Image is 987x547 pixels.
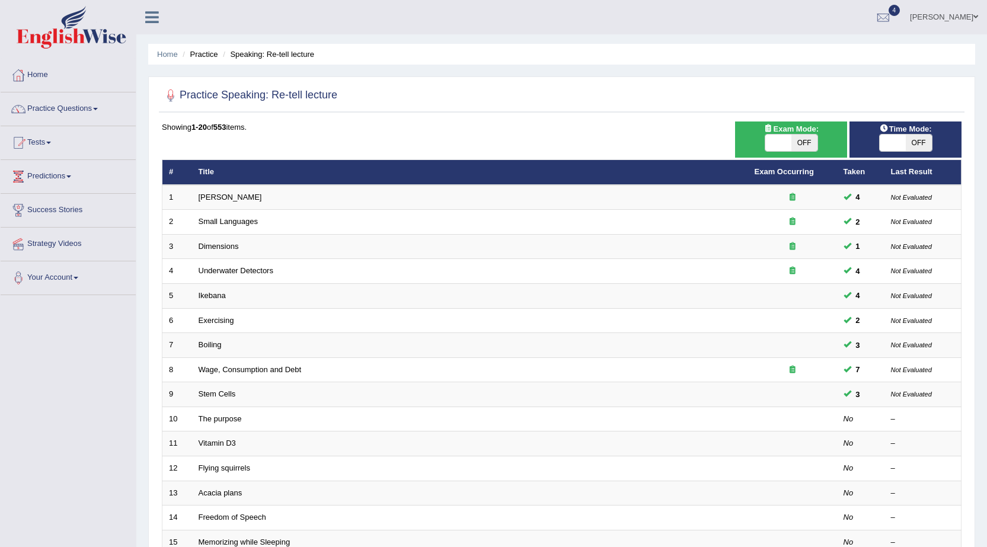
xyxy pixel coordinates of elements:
[162,407,192,431] td: 10
[844,463,854,472] em: No
[851,289,865,302] span: You can still take this question
[891,341,932,348] small: Not Evaluated
[1,92,136,122] a: Practice Questions
[891,488,955,499] div: –
[199,513,266,522] a: Freedom of Speech
[891,391,932,398] small: Not Evaluated
[891,194,932,201] small: Not Evaluated
[199,389,236,398] a: Stem Cells
[851,240,865,252] span: You can still take this question
[891,243,932,250] small: Not Evaluated
[162,210,192,235] td: 2
[1,228,136,257] a: Strategy Videos
[791,135,817,151] span: OFF
[162,284,192,309] td: 5
[199,266,273,275] a: Underwater Detectors
[891,292,932,299] small: Not Evaluated
[162,87,337,104] h2: Practice Speaking: Re-tell lecture
[162,506,192,530] td: 14
[220,49,314,60] li: Speaking: Re-tell lecture
[755,265,831,277] div: Exam occurring question
[199,538,290,546] a: Memorizing while Sleeping
[162,481,192,506] td: 13
[837,160,884,185] th: Taken
[891,317,932,324] small: Not Evaluated
[1,160,136,190] a: Predictions
[851,216,865,228] span: You can still take this question
[162,357,192,382] td: 8
[891,438,955,449] div: –
[199,488,242,497] a: Acacia plans
[851,265,865,277] span: You can still take this question
[1,194,136,223] a: Success Stories
[162,431,192,456] td: 11
[199,340,222,349] a: Boiling
[891,267,932,274] small: Not Evaluated
[199,414,242,423] a: The purpose
[162,308,192,333] td: 6
[213,123,226,132] b: 553
[1,261,136,291] a: Your Account
[157,50,178,59] a: Home
[851,191,865,203] span: You can still take this question
[755,192,831,203] div: Exam occurring question
[844,538,854,546] em: No
[891,463,955,474] div: –
[199,291,226,300] a: Ikebana
[1,59,136,88] a: Home
[162,259,192,284] td: 4
[199,463,250,472] a: Flying squirrels
[162,456,192,481] td: 12
[891,512,955,523] div: –
[735,121,847,158] div: Show exams occurring in exams
[162,160,192,185] th: #
[889,5,900,16] span: 4
[891,218,932,225] small: Not Evaluated
[1,126,136,156] a: Tests
[851,363,865,376] span: You can still take this question
[906,135,932,151] span: OFF
[199,193,262,201] a: [PERSON_NAME]
[851,314,865,327] span: You can still take this question
[844,439,854,447] em: No
[875,123,937,135] span: Time Mode:
[192,160,748,185] th: Title
[162,121,962,133] div: Showing of items.
[851,388,865,401] span: You can still take this question
[891,366,932,373] small: Not Evaluated
[844,488,854,497] em: No
[755,216,831,228] div: Exam occurring question
[162,333,192,358] td: 7
[162,234,192,259] td: 3
[199,316,234,325] a: Exercising
[844,414,854,423] em: No
[191,123,207,132] b: 1-20
[199,242,239,251] a: Dimensions
[162,382,192,407] td: 9
[199,217,258,226] a: Small Languages
[884,160,962,185] th: Last Result
[755,241,831,252] div: Exam occurring question
[180,49,218,60] li: Practice
[199,365,302,374] a: Wage, Consumption and Debt
[162,185,192,210] td: 1
[755,364,831,376] div: Exam occurring question
[851,339,865,351] span: You can still take this question
[755,167,814,176] a: Exam Occurring
[891,414,955,425] div: –
[199,439,236,447] a: Vitamin D3
[759,123,823,135] span: Exam Mode:
[844,513,854,522] em: No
